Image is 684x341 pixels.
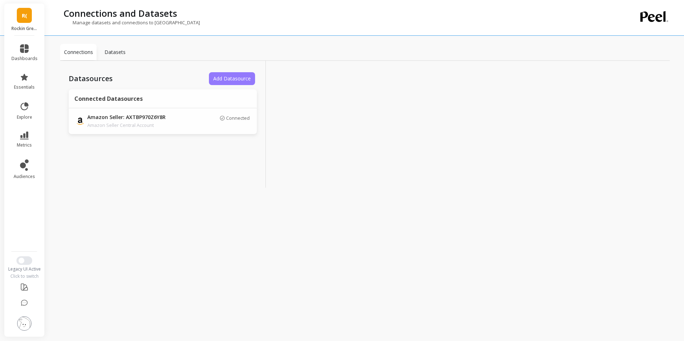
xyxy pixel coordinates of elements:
[17,114,32,120] span: explore
[11,26,38,31] p: Rockin Green (Essor)
[209,72,255,85] button: Add Datasource
[87,122,187,129] p: Amazon Seller Central Account
[4,266,45,272] div: Legacy UI Active
[17,142,32,148] span: metrics
[16,256,32,265] button: Switch to New UI
[104,49,126,56] p: Datasets
[14,174,35,179] span: audiences
[11,56,38,61] span: dashboards
[64,7,177,19] p: Connections and Datasets
[69,74,113,84] p: Datasources
[22,11,27,20] span: R(
[87,114,187,122] p: Amazon Seller: AXTBP970Z6Y8R
[64,49,93,56] p: Connections
[17,316,31,331] img: profile picture
[14,84,35,90] span: essentials
[4,273,45,279] div: Click to switch
[74,95,143,102] p: Connected Datasources
[60,19,200,26] p: Manage datasets and connections to [GEOGRAPHIC_DATA]
[226,115,250,121] p: Connected
[213,75,251,82] span: Add Datasource
[76,117,84,125] img: api.amazon.svg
